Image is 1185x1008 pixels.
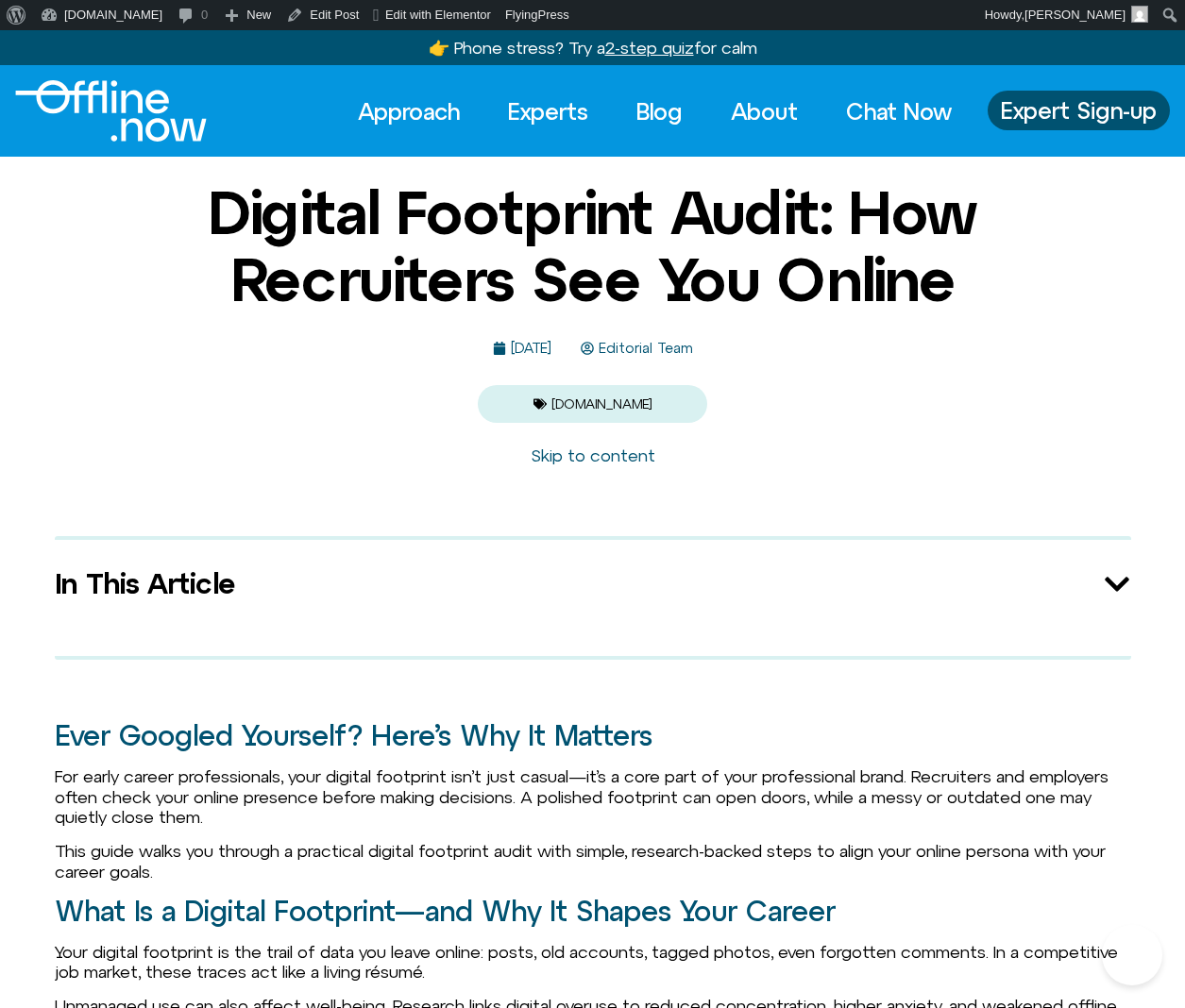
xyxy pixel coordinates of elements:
a: [DOMAIN_NAME] [551,396,652,412]
a: Approach [341,91,477,132]
div: In This Article [55,568,1103,599]
time: [DATE] [511,340,551,356]
a: Editorial Team [581,341,693,357]
a: Blog [619,91,700,132]
h2: Ever Googled Yourself? Here’s Why It Matters [55,720,1131,751]
a: Experts [491,91,605,132]
div: Logo [15,80,174,142]
p: Your digital footprint is the trail of data you leave online: posts, old accounts, tagged photos,... [55,942,1131,983]
h1: Digital Footprint Audit: How Recruiters See You Online [135,179,1051,312]
a: Expert Sign-up [988,91,1170,130]
a: Chat Now [829,91,969,132]
a: Skip to content [531,445,655,465]
img: Offline.Now logo in white. Text of the words offline.now with a line going through the "O" [15,80,207,142]
iframe: Botpress [1102,925,1162,985]
u: 2-step quiz [605,38,694,58]
span: Edit with Elementor [385,8,491,22]
span: [PERSON_NAME] [1024,8,1126,22]
span: Editorial Team [594,341,693,357]
span: Expert Sign-up [1001,98,1157,123]
nav: Menu [341,91,969,132]
h2: What Is a Digital Footprint—and Why It Shapes Your Career [55,896,1131,927]
p: For early career professionals, your digital footprint isn’t just casual—it’s a core part of your... [55,766,1131,828]
a: 👉 Phone stress? Try a2-step quizfor calm [429,38,757,58]
a: [DATE] [493,341,551,357]
a: About [714,91,815,132]
div: Open table of contents [1103,570,1131,598]
p: This guide walks you through a practical digital footprint audit with simple, research-backed ste... [55,841,1131,882]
